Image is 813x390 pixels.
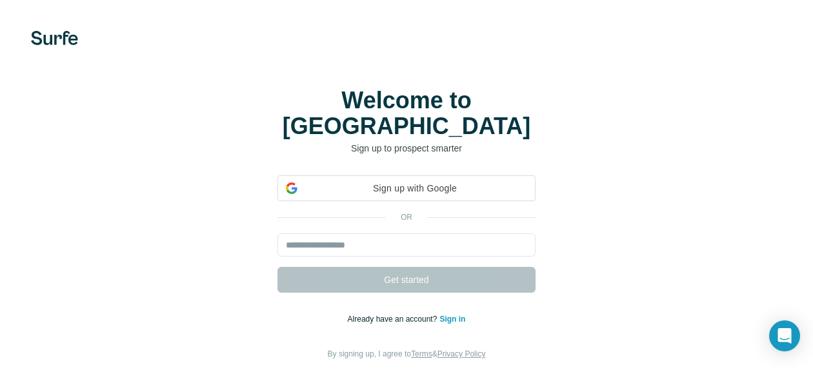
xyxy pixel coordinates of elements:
div: Open Intercom Messenger [769,320,800,351]
div: Sign up with Google [277,175,536,201]
span: Already have an account? [348,315,440,324]
a: Privacy Policy [437,349,486,358]
span: By signing up, I agree to & [328,349,486,358]
a: Sign in [439,315,465,324]
img: Surfe's logo [31,31,78,45]
p: Sign up to prospect smarter [277,142,536,155]
h1: Welcome to [GEOGRAPHIC_DATA] [277,88,536,139]
p: or [386,211,427,223]
span: Sign up with Google [303,182,527,195]
a: Terms [411,349,432,358]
